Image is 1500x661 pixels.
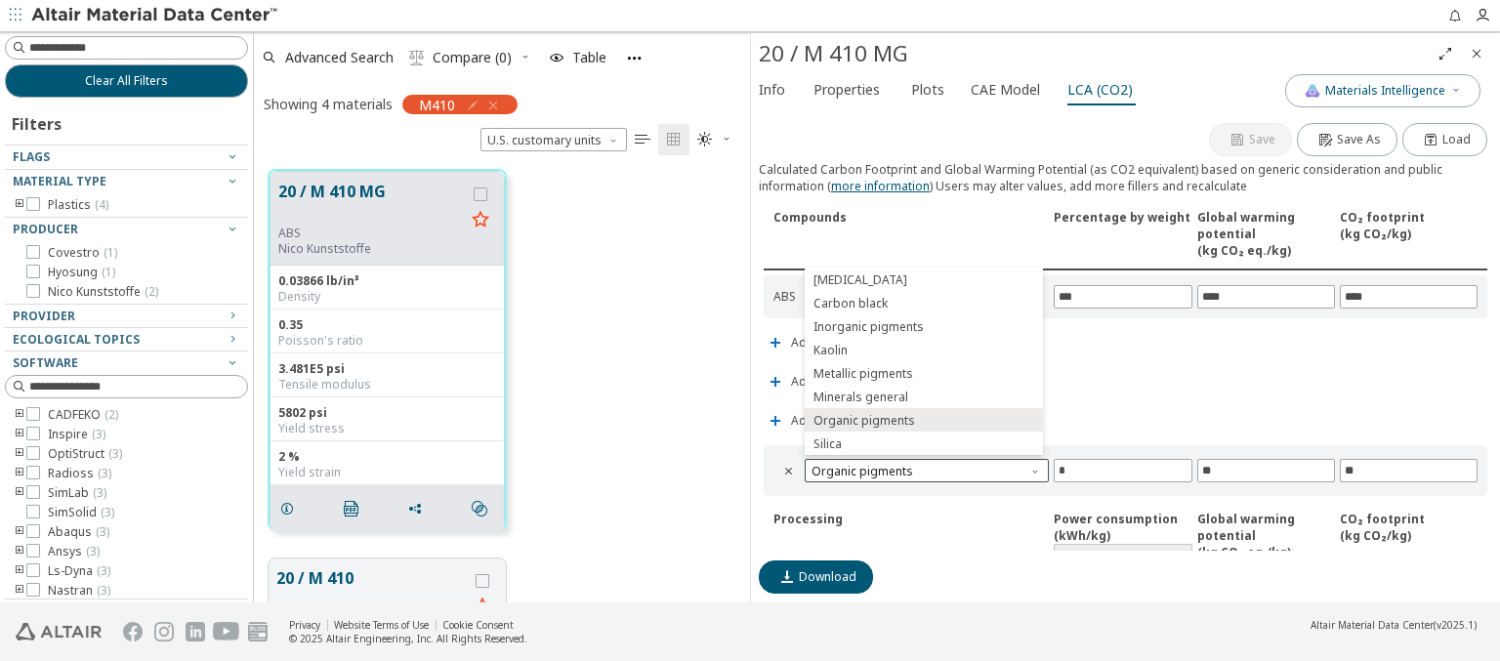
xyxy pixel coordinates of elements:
[1337,132,1381,147] span: Save As
[813,319,924,335] span: Inorganic pigments
[13,446,26,462] i: toogle group
[5,305,248,328] button: Provider
[92,426,105,442] span: ( 3 )
[1402,123,1487,156] button: Load
[289,618,320,632] a: Privacy
[13,308,75,324] span: Provider
[658,124,689,155] button: Tile View
[285,51,394,64] span: Advanced Search
[5,328,248,351] button: Ecological Topics
[759,74,785,105] span: Info
[48,583,110,599] span: Nastran
[442,618,514,632] a: Cookie Consent
[289,632,527,645] div: © 2025 Altair Engineering, Inc. All Rights Reserved.
[13,427,26,442] i: toogle group
[971,74,1040,105] span: CAE Model
[1305,83,1320,99] img: AI Copilot
[799,569,856,585] span: Download
[13,563,26,579] i: toogle group
[278,405,496,421] div: 5802 psi
[5,98,71,145] div: Filters
[572,51,606,64] span: Table
[635,132,650,147] i: 
[791,376,846,388] span: Add Fiber
[1340,209,1478,259] div: CO₂ footprint ( kg CO₂/kg )
[13,583,26,599] i: toogle group
[791,337,863,349] span: Add Polymer
[145,283,158,300] span: ( 2 )
[1297,123,1397,156] button: Save As
[93,484,106,501] span: ( 3 )
[48,427,105,442] span: Inspire
[48,544,100,559] span: Ansys
[911,74,944,105] span: Plots
[97,582,110,599] span: ( 3 )
[759,161,1492,194] div: Calculated Carbon Footprint and Global Warming Potential (as CO2 equivalent) based on generic con...
[791,415,918,427] span: Add Additives & Fillers
[335,489,376,528] button: PDF Download
[101,504,114,520] span: ( 3 )
[480,128,627,151] div: Unit System
[1249,132,1275,147] span: Save
[48,197,108,213] span: Plastics
[48,245,117,261] span: Covestro
[419,96,455,113] span: M410
[13,544,26,559] i: toogle group
[108,445,122,462] span: ( 3 )
[781,463,797,478] i: 
[48,485,106,501] span: SimLab
[1209,123,1292,156] button: Save
[278,226,465,241] div: ABS
[813,272,907,288] span: [MEDICAL_DATA]
[813,296,888,311] span: Carbon black
[472,501,487,516] i: 
[278,180,465,226] button: 20 / M 410 MG
[278,289,496,305] div: Density
[13,466,26,481] i: toogle group
[467,592,498,623] button: Favorite
[278,465,496,480] div: Yield strain
[278,273,496,289] div: 0.03866 lb/in³
[13,407,26,423] i: toogle group
[48,265,115,280] span: Hyosung
[813,390,908,405] span: Minerals general
[1311,618,1477,632] div: (v2025.1)
[13,221,78,237] span: Producer
[98,465,111,481] span: ( 3 )
[1325,83,1445,99] span: Materials Intelligence
[697,132,713,147] i: 
[759,38,1430,69] div: 20 / M 410 MG
[1054,544,1191,567] span: Country
[813,74,880,105] span: Properties
[48,524,109,540] span: Abaqus
[48,446,122,462] span: OptiStruct
[13,197,26,213] i: toogle group
[1197,209,1335,259] div: Global warming potential ( kg CO₂ eq./kg )
[759,323,872,362] button: Add Polymer
[344,501,359,516] i: 
[831,178,930,194] a: more information
[104,406,118,423] span: ( 2 )
[48,505,114,520] span: SimSolid
[773,288,1049,305] div: ABS
[1054,511,1191,567] div: Power consumption ( kWh/kg )
[5,145,248,169] button: Flags
[666,132,682,147] i: 
[5,351,248,375] button: Software
[102,264,115,280] span: ( 1 )
[278,449,496,465] div: 2 %
[759,362,854,401] button: Add Fiber
[86,543,100,559] span: ( 3 )
[48,284,158,300] span: Nico Kunststoffe
[254,155,750,603] div: grid
[1442,132,1471,147] span: Load
[13,524,26,540] i: toogle group
[465,205,496,236] button: Favorite
[689,124,740,155] button: Theme
[278,421,496,436] div: Yield stress
[96,523,109,540] span: ( 3 )
[398,489,439,528] button: Share
[1067,74,1133,105] span: LCA (CO2)
[1430,38,1461,69] button: Full Screen
[813,436,842,452] span: Silica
